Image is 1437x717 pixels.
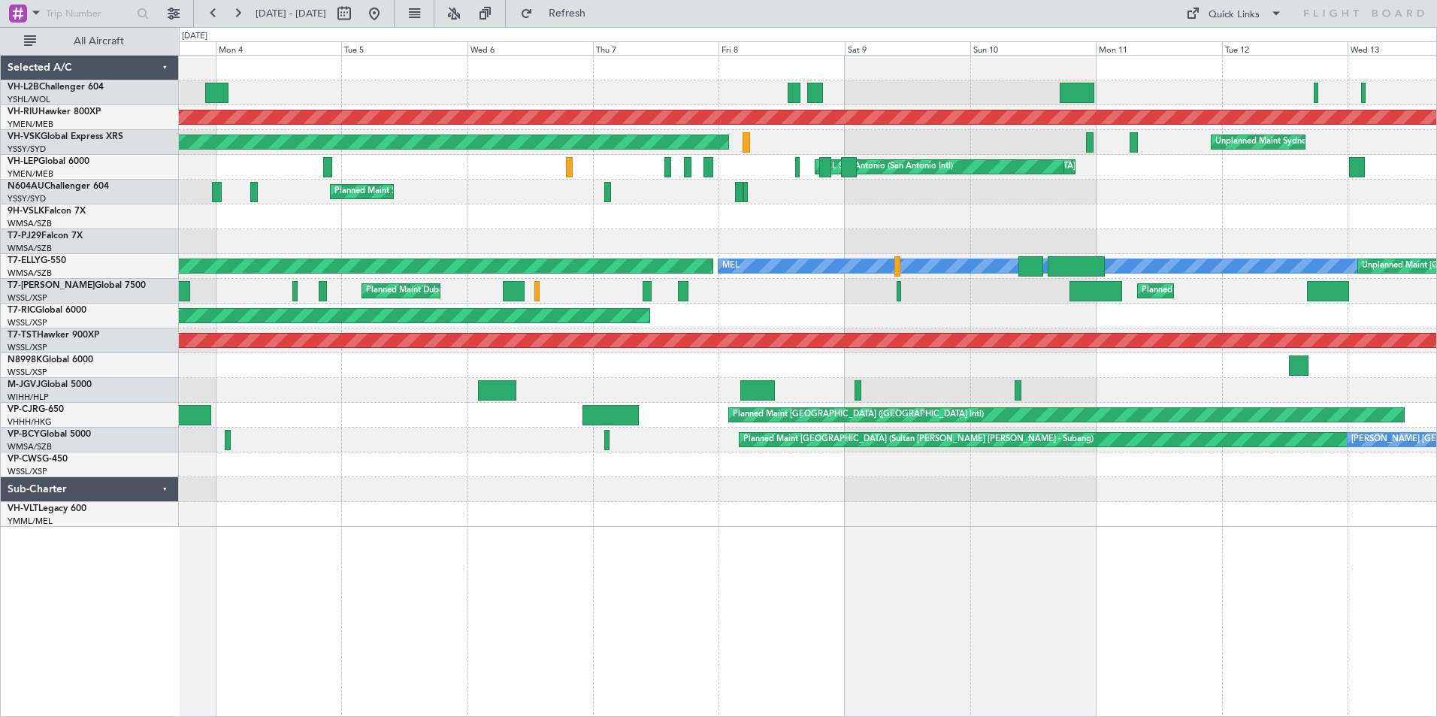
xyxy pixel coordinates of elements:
[845,41,970,55] div: Sat 9
[8,504,86,513] a: VH-VLTLegacy 600
[722,255,740,277] div: MEL
[17,29,163,53] button: All Aircraft
[8,292,47,304] a: WSSL/XSP
[334,180,509,203] div: Planned Maint Sydney ([PERSON_NAME] Intl)
[8,405,38,414] span: VP-CJR
[1142,280,1378,302] div: Planned Maint [GEOGRAPHIC_DATA] ([GEOGRAPHIC_DATA])
[8,119,53,130] a: YMEN/MEB
[8,306,35,315] span: T7-RIC
[8,380,41,389] span: M-JGVJ
[8,182,109,191] a: N604AUChallenger 604
[8,281,146,290] a: T7-[PERSON_NAME]Global 7500
[341,41,467,55] div: Tue 5
[1215,131,1400,153] div: Unplanned Maint Sydney ([PERSON_NAME] Intl)
[8,157,89,166] a: VH-LEPGlobal 6000
[8,455,42,464] span: VP-CWS
[8,331,99,340] a: T7-TSTHawker 900XP
[8,132,41,141] span: VH-VSK
[8,367,47,378] a: WSSL/XSP
[1178,2,1290,26] button: Quick Links
[8,281,95,290] span: T7-[PERSON_NAME]
[8,430,91,439] a: VP-BCYGlobal 5000
[743,428,1094,451] div: Planned Maint [GEOGRAPHIC_DATA] (Sultan [PERSON_NAME] [PERSON_NAME] - Subang)
[46,2,132,25] input: Trip Number
[8,466,47,477] a: WSSL/XSP
[8,268,52,279] a: WMSA/SZB
[8,182,44,191] span: N604AU
[8,243,52,254] a: WMSA/SZB
[8,355,42,365] span: N8998K
[8,132,123,141] a: VH-VSKGlobal Express XRS
[8,441,52,452] a: WMSA/SZB
[8,144,46,155] a: YSSY/SYD
[8,455,68,464] a: VP-CWSG-450
[366,280,514,302] div: Planned Maint Dubai (Al Maktoum Intl)
[8,107,38,116] span: VH-RIU
[8,231,41,241] span: T7-PJ29
[8,231,83,241] a: T7-PJ29Falcon 7X
[8,355,93,365] a: N8998KGlobal 6000
[39,36,159,47] span: All Aircraft
[8,107,101,116] a: VH-RIUHawker 800XP
[8,207,86,216] a: 9H-VSLKFalcon 7X
[256,7,326,20] span: [DATE] - [DATE]
[8,430,40,439] span: VP-BCY
[216,41,341,55] div: Mon 4
[8,331,37,340] span: T7-TST
[8,306,86,315] a: T7-RICGlobal 6000
[8,207,44,216] span: 9H-VSLK
[536,8,599,19] span: Refresh
[8,193,46,204] a: YSSY/SYD
[1209,8,1260,23] div: Quick Links
[8,317,47,328] a: WSSL/XSP
[8,256,66,265] a: T7-ELLYG-550
[718,41,844,55] div: Fri 8
[733,404,984,426] div: Planned Maint [GEOGRAPHIC_DATA] ([GEOGRAPHIC_DATA] Intl)
[8,380,92,389] a: M-JGVJGlobal 5000
[8,168,53,180] a: YMEN/MEB
[8,218,52,229] a: WMSA/SZB
[8,157,38,166] span: VH-LEP
[8,83,39,92] span: VH-L2B
[467,41,593,55] div: Wed 6
[182,30,207,43] div: [DATE]
[8,392,49,403] a: WIHH/HLP
[970,41,1096,55] div: Sun 10
[593,41,718,55] div: Thu 7
[8,256,41,265] span: T7-ELLY
[8,94,50,105] a: YSHL/WOL
[8,504,38,513] span: VH-VLT
[8,516,53,527] a: YMML/MEL
[1222,41,1348,55] div: Tue 12
[8,83,104,92] a: VH-L2BChallenger 604
[819,156,953,178] div: MEL San Antonio (San Antonio Intl)
[8,405,64,414] a: VP-CJRG-650
[513,2,604,26] button: Refresh
[1096,41,1221,55] div: Mon 11
[8,416,52,428] a: VHHH/HKG
[8,342,47,353] a: WSSL/XSP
